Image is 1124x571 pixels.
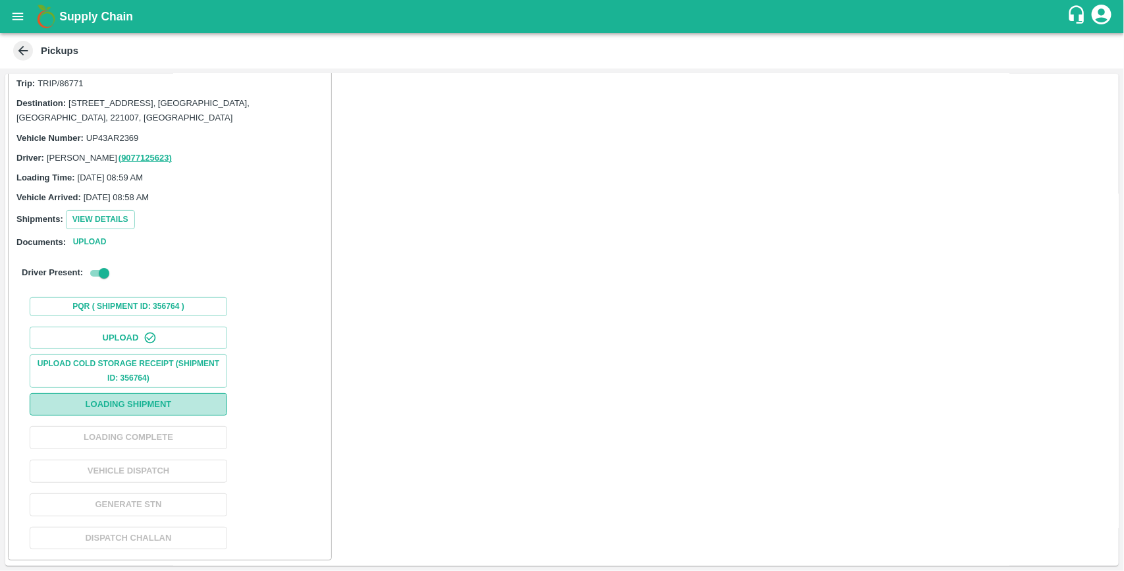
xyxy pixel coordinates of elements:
label: Vehicle Arrived: [16,192,81,202]
button: Upload [30,327,227,350]
button: PQR ( Shipment Id: 356764 ) [30,297,227,316]
label: Destination: [16,98,66,108]
label: Trip: [16,78,35,88]
button: open drawer [3,1,33,32]
label: Driver Present: [22,267,83,277]
label: Shipments: [16,214,63,224]
span: [DATE] 08:59 AM [78,173,143,182]
label: Driver: [16,153,44,163]
button: Loading Shipment [30,393,227,416]
b: Pickups [41,45,78,56]
img: logo [33,3,59,30]
label: Documents: [16,237,66,247]
span: [DATE] 08:58 AM [84,192,149,202]
button: View Details [66,210,135,229]
span: [PERSON_NAME] [47,153,173,163]
button: Upload Cold Storage Receipt (SHIPMENT ID: 356764) [30,354,227,387]
a: (9077125623) [119,153,172,163]
label: Vehicle Number: [16,133,84,143]
span: TRIP/86771 [38,78,83,88]
button: Upload [68,235,111,249]
span: [STREET_ADDRESS], [GEOGRAPHIC_DATA], [GEOGRAPHIC_DATA], 221007, [GEOGRAPHIC_DATA] [16,98,250,122]
label: Loading Time: [16,173,75,182]
div: account of current user [1090,3,1113,30]
span: UP43AR2369 [86,133,139,143]
a: Supply Chain [59,7,1067,26]
div: customer-support [1067,5,1090,28]
b: Supply Chain [59,10,133,23]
